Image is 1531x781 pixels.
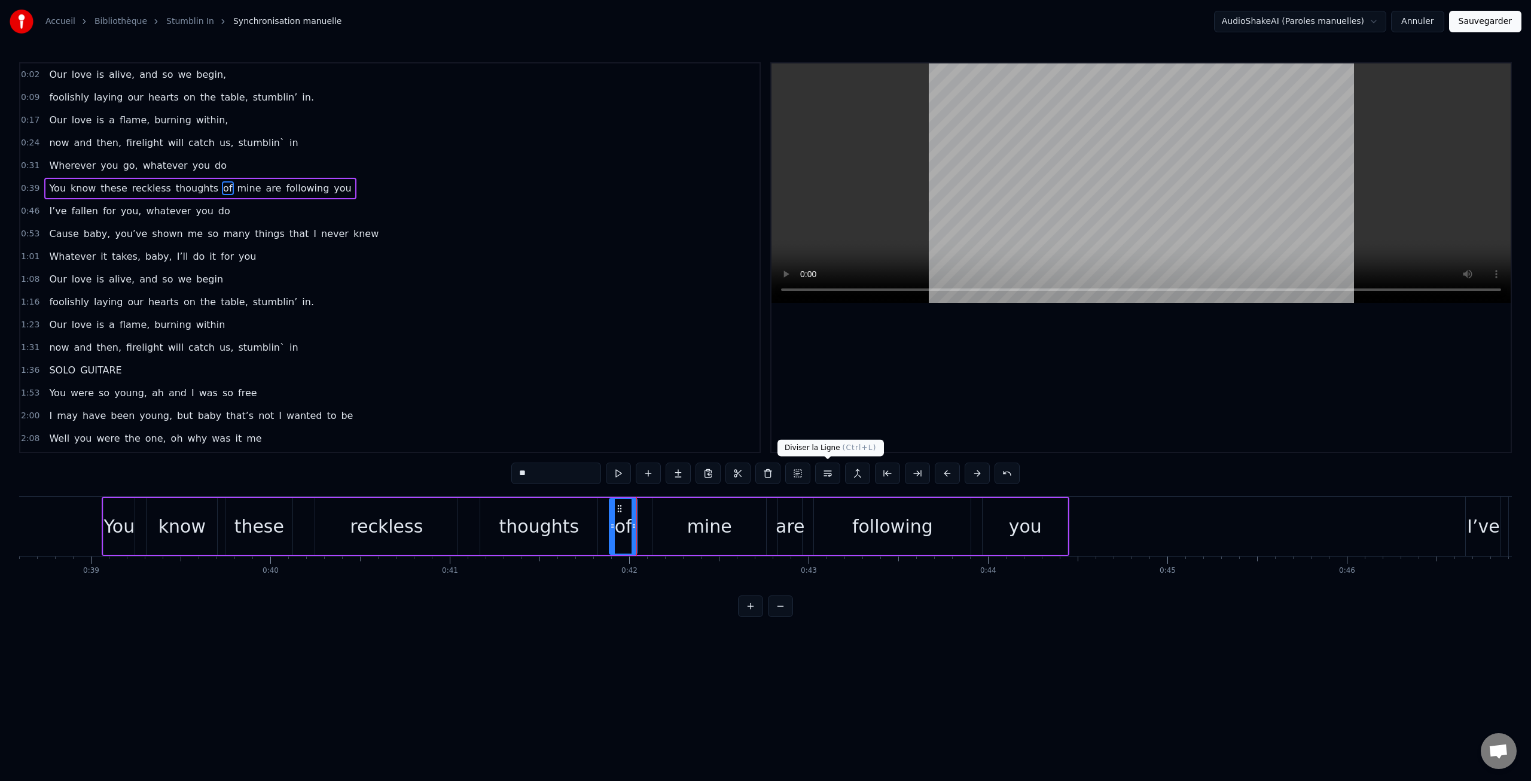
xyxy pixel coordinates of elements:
[48,136,70,150] span: now
[214,159,228,172] span: do
[199,295,217,309] span: the
[187,341,216,354] span: catch
[108,113,116,127] span: a
[219,295,249,309] span: table,
[21,387,39,399] span: 1:53
[126,295,145,309] span: our
[288,341,300,354] span: in
[285,409,323,423] span: wanted
[48,113,68,127] span: Our
[73,431,93,445] span: you
[96,136,123,150] span: then,
[980,566,996,576] div: 0:44
[199,90,217,104] span: the
[48,318,68,332] span: Our
[161,272,174,286] span: so
[225,409,255,423] span: that’s
[48,204,68,218] span: I’ve
[94,16,147,28] a: Bibliothèque
[195,113,230,127] span: within,
[252,90,299,104] span: stumblin’
[21,69,39,81] span: 0:02
[69,181,97,195] span: know
[145,204,192,218] span: whatever
[325,409,337,423] span: to
[176,272,193,286] span: we
[56,409,79,423] span: may
[96,341,123,354] span: then,
[195,68,227,81] span: begin,
[95,431,121,445] span: were
[144,431,167,445] span: one,
[120,204,142,218] span: you,
[118,318,151,332] span: flame,
[109,409,136,423] span: been
[103,513,135,540] div: You
[131,181,172,195] span: reckless
[234,431,243,445] span: it
[125,136,164,150] span: firelight
[69,386,95,400] span: were
[161,68,174,81] span: so
[221,386,234,400] span: so
[277,409,283,423] span: I
[234,513,284,540] div: these
[21,228,39,240] span: 0:53
[190,386,196,400] span: I
[237,136,286,150] span: stumblin`
[93,295,124,309] span: laying
[48,159,97,172] span: Wherever
[257,409,275,423] span: not
[48,386,67,400] span: You
[217,204,231,218] span: do
[340,409,354,423] span: be
[194,204,214,218] span: you
[122,159,139,172] span: go,
[852,513,933,540] div: following
[48,363,77,377] span: SOLO
[187,227,204,241] span: me
[167,386,188,400] span: and
[48,409,53,423] span: I
[252,295,299,309] span: stumblin’
[138,409,173,423] span: young,
[48,181,67,195] span: You
[285,181,330,195] span: following
[320,227,350,241] span: never
[21,160,39,172] span: 0:31
[83,566,99,576] div: 0:39
[48,250,97,263] span: Whatever
[21,319,39,331] span: 1:23
[1391,11,1444,32] button: Annuler
[153,113,192,127] span: burning
[288,136,300,150] span: in
[158,513,206,540] div: know
[138,68,158,81] span: and
[187,431,209,445] span: why
[176,250,190,263] span: I’ll
[219,90,249,104] span: table,
[21,433,39,445] span: 2:08
[615,513,632,540] div: of
[21,92,39,104] span: 0:09
[218,136,235,150] span: us,
[72,136,93,150] span: and
[442,566,458,576] div: 0:41
[237,250,257,263] span: you
[233,16,342,28] span: Synchronisation manuelle
[111,250,142,263] span: takes,
[125,341,164,354] span: firelight
[167,341,185,354] span: will
[1160,566,1176,576] div: 0:45
[301,295,315,309] span: in.
[81,409,107,423] span: have
[21,114,39,126] span: 0:17
[167,136,185,150] span: will
[108,68,136,81] span: alive,
[777,440,884,457] div: Diviser la Ligne
[1449,11,1521,32] button: Sauvegarder
[113,386,148,400] span: young,
[245,431,263,445] span: me
[265,181,283,195] span: are
[176,409,194,423] span: but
